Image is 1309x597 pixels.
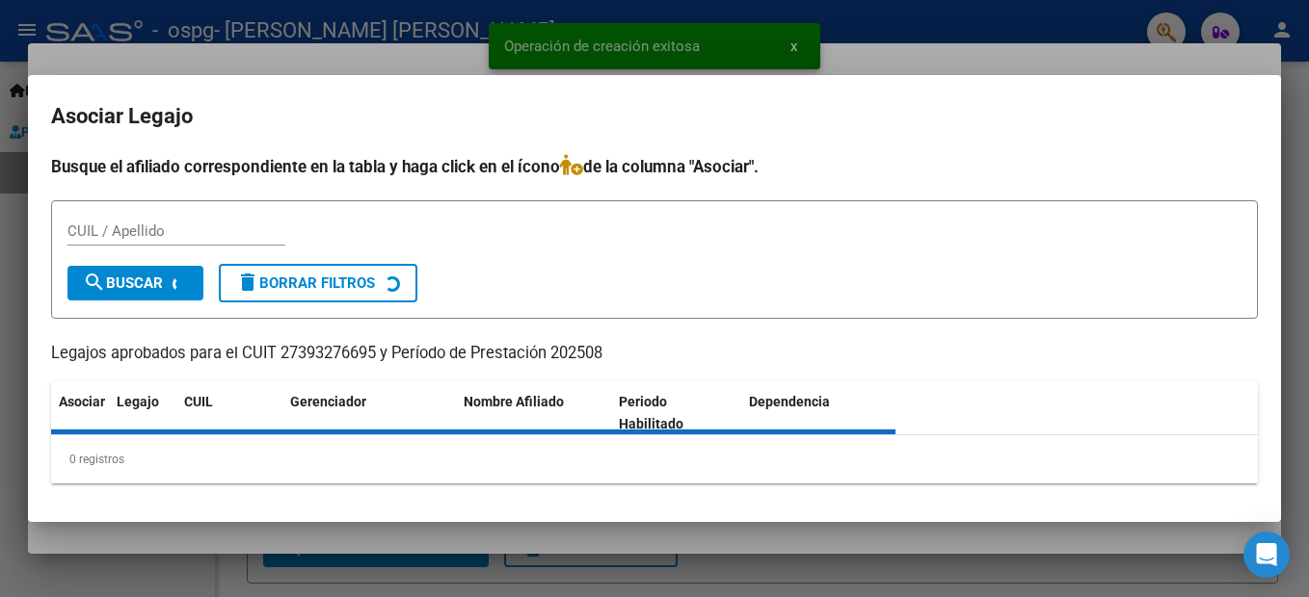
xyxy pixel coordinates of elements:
[619,394,683,431] span: Periodo Habilitado
[611,381,741,445] datatable-header-cell: Periodo Habilitado
[741,381,896,445] datatable-header-cell: Dependencia
[83,271,106,294] mat-icon: search
[1243,532,1290,578] div: Open Intercom Messenger
[456,381,611,445] datatable-header-cell: Nombre Afiliado
[67,266,203,300] button: Buscar
[184,394,213,409] span: CUIL
[51,98,1258,135] h2: Asociar Legajo
[290,394,366,409] span: Gerenciador
[51,381,109,445] datatable-header-cell: Asociar
[117,394,159,409] span: Legajo
[59,394,105,409] span: Asociar
[51,154,1258,179] h4: Busque el afiliado correspondiente en la tabla y haga click en el ícono de la columna "Asociar".
[176,381,282,445] datatable-header-cell: CUIL
[236,271,259,294] mat-icon: delete
[51,342,1258,366] p: Legajos aprobados para el CUIT 27393276695 y Período de Prestación 202508
[282,381,456,445] datatable-header-cell: Gerenciador
[749,394,830,409] span: Dependencia
[464,394,564,409] span: Nombre Afiliado
[219,264,417,302] button: Borrar Filtros
[83,274,163,292] span: Buscar
[109,381,176,445] datatable-header-cell: Legajo
[236,274,375,292] span: Borrar Filtros
[51,435,1258,483] div: 0 registros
